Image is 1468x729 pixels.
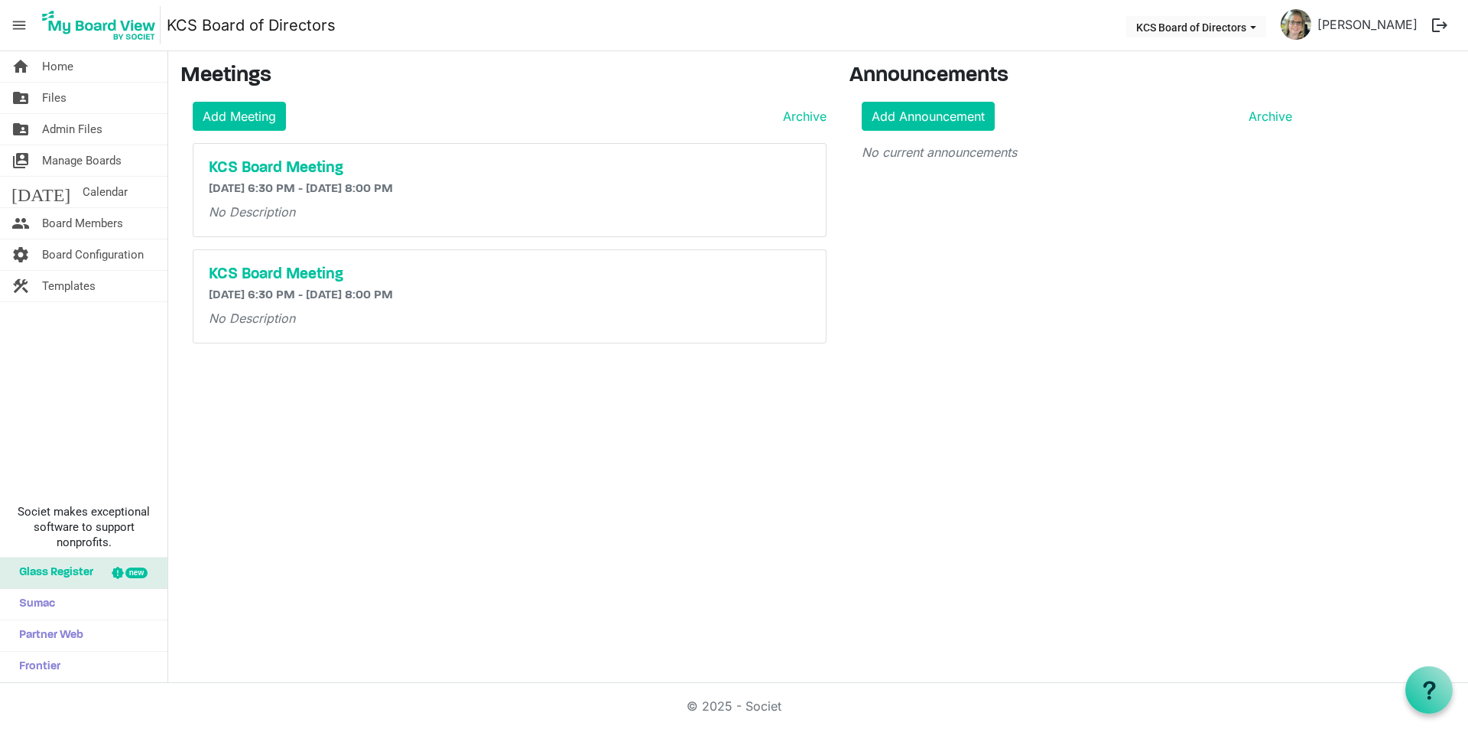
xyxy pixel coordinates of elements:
[42,51,73,82] span: Home
[42,114,102,145] span: Admin Files
[42,239,144,270] span: Board Configuration
[209,182,810,197] h6: [DATE] 6:30 PM - [DATE] 8:00 PM
[1424,9,1456,41] button: logout
[7,504,161,550] span: Societ makes exceptional software to support nonprofits.
[862,102,995,131] a: Add Announcement
[11,620,83,651] span: Partner Web
[11,145,30,176] span: switch_account
[180,63,827,89] h3: Meetings
[11,177,70,207] span: [DATE]
[11,83,30,113] span: folder_shared
[11,239,30,270] span: settings
[11,208,30,239] span: people
[42,271,96,301] span: Templates
[862,143,1292,161] p: No current announcements
[42,208,123,239] span: Board Members
[125,568,148,578] div: new
[37,6,167,44] a: My Board View Logo
[11,652,60,682] span: Frontier
[209,159,810,177] a: KCS Board Meeting
[83,177,128,207] span: Calendar
[777,107,827,125] a: Archive
[209,309,810,327] p: No Description
[11,114,30,145] span: folder_shared
[1242,107,1292,125] a: Archive
[37,6,161,44] img: My Board View Logo
[687,698,781,714] a: © 2025 - Societ
[1311,9,1424,40] a: [PERSON_NAME]
[42,83,67,113] span: Files
[11,589,55,620] span: Sumac
[209,265,810,284] a: KCS Board Meeting
[849,63,1304,89] h3: Announcements
[11,271,30,301] span: construction
[11,558,93,588] span: Glass Register
[167,10,336,41] a: KCS Board of Directors
[42,145,122,176] span: Manage Boards
[193,102,286,131] a: Add Meeting
[11,51,30,82] span: home
[1126,16,1266,37] button: KCS Board of Directors dropdownbutton
[209,203,810,221] p: No Description
[5,11,34,40] span: menu
[209,288,810,303] h6: [DATE] 6:30 PM - [DATE] 8:00 PM
[1281,9,1311,40] img: Hh7k5mmDIpqOGLPaJpI44K6sLj7PEd2haQyQ_kEn3Nv_4lU3kCoxkUlArsVuURaGZOBNaMZtGBN_Ck85F7L1bw_thumb.png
